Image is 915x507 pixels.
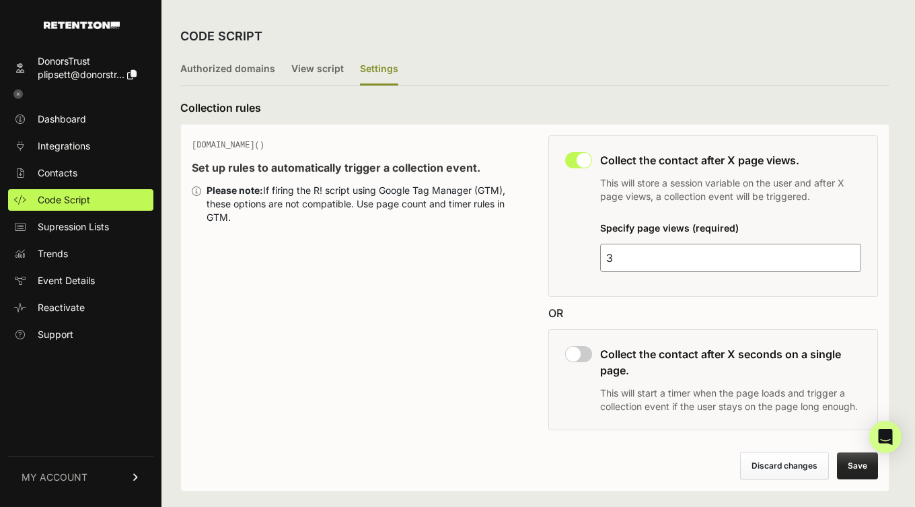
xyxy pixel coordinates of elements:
[207,184,521,224] div: If firing the R! script using Google Tag Manager (GTM), these options are not compatible. Use pag...
[38,112,86,126] span: Dashboard
[8,457,153,498] a: MY ACCOUNT
[22,471,87,484] span: MY ACCOUNT
[291,54,344,86] label: View script
[600,176,861,203] p: This will store a session variable on the user and after X page views, a collection event will be...
[740,452,829,480] button: Discard changes
[44,22,120,29] img: Retention.com
[600,346,861,378] h3: Collect the contact after X seconds on a single page.
[600,386,861,413] p: This will start a timer when the page loads and trigger a collection event if the user stays on t...
[38,220,109,234] span: Supression Lists
[180,27,262,46] h2: CODE SCRIPT
[600,244,861,272] input: 4
[192,161,480,174] strong: Set up rules to automatically trigger a collection event.
[8,135,153,157] a: Integrations
[869,421,902,453] div: Open Intercom Messenger
[8,270,153,292] a: Event Details
[8,189,153,211] a: Code Script
[192,141,264,150] span: [DOMAIN_NAME]()
[207,184,263,196] strong: Please note:
[8,243,153,265] a: Trends
[38,55,137,68] div: DonorsTrust
[180,100,889,116] h3: Collection rules
[38,166,77,180] span: Contacts
[38,274,95,288] span: Event Details
[38,328,73,341] span: Support
[38,139,90,153] span: Integrations
[38,193,90,207] span: Code Script
[360,54,398,86] label: Settings
[548,305,878,321] div: OR
[8,297,153,318] a: Reactivate
[8,108,153,130] a: Dashboard
[600,152,861,168] h3: Collect the contact after X page views.
[8,324,153,345] a: Support
[600,222,739,234] label: Specify page views (required)
[837,452,878,479] button: Save
[38,301,85,314] span: Reactivate
[38,247,68,261] span: Trends
[180,54,275,86] label: Authorized domains
[8,50,153,86] a: DonorsTrust plipsett@donorstr...
[8,162,153,184] a: Contacts
[38,69,124,80] span: plipsett@donorstr...
[8,216,153,238] a: Supression Lists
